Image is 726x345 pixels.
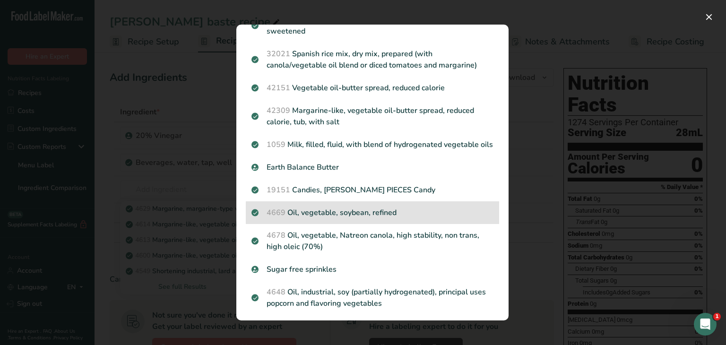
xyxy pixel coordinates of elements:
[251,162,493,173] p: Earth Balance Butter
[713,313,721,320] span: 1
[267,230,285,241] span: 4678
[251,184,493,196] p: Candies, [PERSON_NAME] PIECES Candy
[251,207,493,218] p: Oil, vegetable, soybean, refined
[251,14,493,37] p: Margarine-like, vegetable oil spread, stick or tub, sweetened
[251,139,493,150] p: Milk, filled, fluid, with blend of hydrogenated vegetable oils
[251,105,493,128] p: Margarine-like, vegetable oil-butter spread, reduced calorie, tub, with salt
[694,313,717,336] iframe: Intercom live chat
[267,105,290,116] span: 42309
[267,139,285,150] span: 1059
[267,287,285,297] span: 4648
[251,82,493,94] p: Vegetable oil-butter spread, reduced calorie
[251,48,493,71] p: Spanish rice mix, dry mix, prepared (with canola/vegetable oil blend or diced tomatoes and margar...
[267,185,290,195] span: 19151
[251,230,493,252] p: Oil, vegetable, Natreon canola, high stability, non trans, high oleic (70%)
[267,49,290,59] span: 32021
[251,286,493,309] p: Oil, industrial, soy (partially hydrogenated), principal uses popcorn and flavoring vegetables
[267,83,290,93] span: 42151
[267,207,285,218] span: 4669
[251,264,493,275] p: Sugar free sprinkles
